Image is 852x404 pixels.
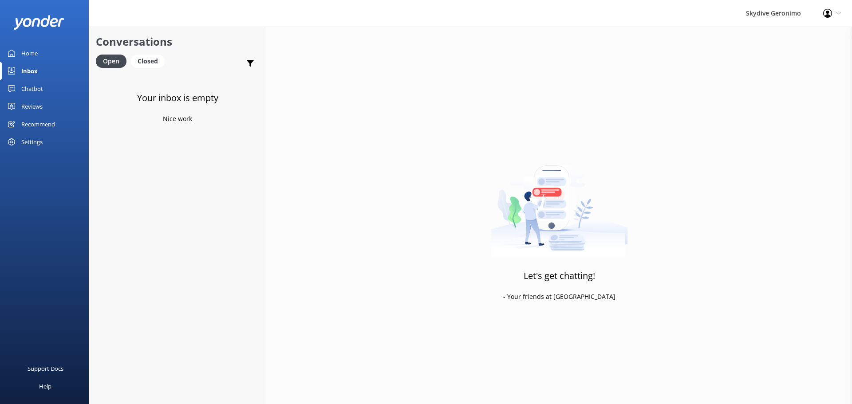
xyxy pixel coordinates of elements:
[21,133,43,151] div: Settings
[524,269,595,283] h3: Let's get chatting!
[21,115,55,133] div: Recommend
[13,15,64,30] img: yonder-white-logo.png
[163,114,192,124] p: Nice work
[28,360,63,377] div: Support Docs
[503,292,615,302] p: - Your friends at [GEOGRAPHIC_DATA]
[21,98,43,115] div: Reviews
[131,55,165,68] div: Closed
[21,80,43,98] div: Chatbot
[39,377,51,395] div: Help
[491,147,628,258] img: artwork of a man stealing a conversation from at giant smartphone
[96,56,131,66] a: Open
[137,91,218,105] h3: Your inbox is empty
[96,33,259,50] h2: Conversations
[96,55,126,68] div: Open
[131,56,169,66] a: Closed
[21,62,38,80] div: Inbox
[21,44,38,62] div: Home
